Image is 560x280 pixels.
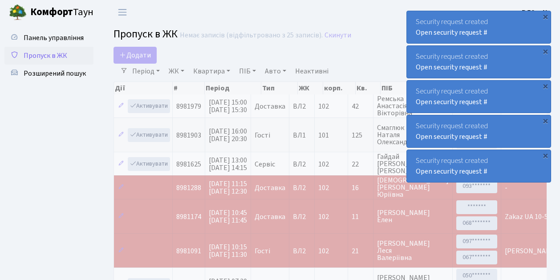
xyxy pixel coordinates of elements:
[128,128,170,142] a: Активувати
[255,184,285,191] span: Доставка
[128,99,170,113] a: Активувати
[318,130,329,140] span: 101
[416,28,487,37] a: Open security request #
[176,130,201,140] span: 8981903
[416,62,487,72] a: Open security request #
[4,47,93,65] a: Пропуск в ЖК
[180,31,323,40] div: Немає записів (відфільтровано з 25 записів).
[541,151,550,160] div: ×
[318,246,329,256] span: 102
[9,4,27,21] img: logo.png
[352,248,369,255] span: 21
[541,12,550,21] div: ×
[114,82,173,94] th: Дії
[119,50,151,60] span: Додати
[261,82,298,94] th: Тип
[377,95,449,117] span: Ремська Анастасія Вікторівна
[416,166,487,176] a: Open security request #
[377,124,449,146] span: Смаглюк Наталя Олександрівна
[173,82,205,94] th: #
[209,208,247,225] span: [DATE] 10:45 [DATE] 11:45
[255,103,285,110] span: Доставка
[505,183,507,193] span: -
[325,31,351,40] a: Скинути
[381,82,442,94] th: ПІБ
[293,213,311,220] span: ВЛ2
[30,5,73,19] b: Комфорт
[541,47,550,56] div: ×
[522,8,549,17] b: ВЛ2 -. К.
[255,213,285,220] span: Доставка
[298,82,323,94] th: ЖК
[541,81,550,90] div: ×
[541,116,550,125] div: ×
[24,33,84,43] span: Панель управління
[416,97,487,107] a: Open security request #
[318,159,329,169] span: 102
[209,242,247,260] span: [DATE] 10:15 [DATE] 11:30
[4,29,93,47] a: Панель управління
[352,161,369,168] span: 22
[293,103,311,110] span: ВЛ2
[318,183,329,193] span: 102
[129,64,163,79] a: Період
[209,126,247,144] span: [DATE] 16:00 [DATE] 20:30
[293,184,311,191] span: ВЛ2
[352,213,369,220] span: 11
[176,183,201,193] span: 8981288
[209,155,247,173] span: [DATE] 13:00 [DATE] 14:15
[377,153,449,174] span: Гайдай [PERSON_NAME] [PERSON_NAME]
[407,11,551,43] div: Security request created
[24,69,86,78] span: Розширений пошук
[407,115,551,147] div: Security request created
[407,46,551,78] div: Security request created
[176,246,201,256] span: 8981091
[255,132,270,139] span: Гості
[377,209,449,223] span: [PERSON_NAME] Елен
[165,64,188,79] a: ЖК
[176,159,201,169] span: 8981625
[318,212,329,222] span: 102
[293,132,311,139] span: ВЛ1
[323,82,356,94] th: корп.
[255,248,270,255] span: Гості
[205,82,261,94] th: Період
[505,212,552,222] span: Zakaz UA 10-53
[377,240,449,261] span: [PERSON_NAME] Леся Валеріївна
[30,5,93,20] span: Таун
[114,47,157,64] a: Додати
[4,65,93,82] a: Розширений пошук
[255,161,275,168] span: Сервіс
[190,64,234,79] a: Квартира
[416,132,487,142] a: Open security request #
[407,81,551,113] div: Security request created
[111,5,134,20] button: Переключити навігацію
[261,64,290,79] a: Авто
[356,82,381,94] th: Кв.
[24,51,67,61] span: Пропуск в ЖК
[128,157,170,171] a: Активувати
[292,64,332,79] a: Неактивні
[522,7,549,18] a: ВЛ2 -. К.
[377,177,449,198] span: [DEMOGRAPHIC_DATA] [PERSON_NAME] Юріївна
[209,179,247,196] span: [DATE] 11:15 [DATE] 12:30
[293,161,311,168] span: ВЛ2
[209,97,247,115] span: [DATE] 15:00 [DATE] 15:30
[176,101,201,111] span: 8981979
[114,26,178,42] span: Пропуск в ЖК
[352,132,369,139] span: 125
[407,150,551,182] div: Security request created
[352,184,369,191] span: 16
[318,101,329,111] span: 102
[176,212,201,222] span: 8981174
[293,248,311,255] span: ВЛ2
[235,64,260,79] a: ПІБ
[352,103,369,110] span: 42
